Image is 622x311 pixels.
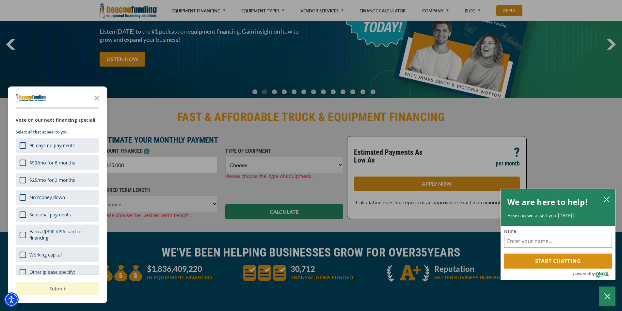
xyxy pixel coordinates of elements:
button: Start chatting [504,254,612,269]
p: How can we assist you [DATE]? [507,212,609,219]
div: Working capital [29,252,62,258]
a: Powered by Olark [573,269,615,280]
button: close chatbox [601,194,612,204]
div: $99/mo for 6 months [29,160,75,166]
div: olark chatbox [501,189,615,281]
button: Submit [16,282,99,295]
label: Name [504,229,612,233]
div: Other (please specify) [29,269,75,275]
p: Select all that appeal to you: [16,129,99,135]
div: $99/mo for 6 months [16,155,99,170]
div: Vote on our next financing special! [16,117,99,124]
img: Company logo [16,94,46,101]
button: Close the survey [90,91,103,104]
div: Accessibility Menu [4,292,19,307]
h2: We are here to help! [507,195,588,209]
div: No money down [29,194,65,200]
span: by [590,270,595,278]
input: Name [504,235,612,248]
div: No money down [16,190,99,205]
div: Seasonal payments [16,207,99,222]
div: Working capital [16,247,99,262]
div: Other (please specify) [16,265,99,279]
span: powered [573,270,590,278]
div: Earn a $300 VISA card for financing [29,228,95,241]
div: 90 days no payments [29,142,75,148]
div: Survey [8,86,107,303]
button: Close Chatbox [599,287,615,306]
div: 90 days no payments [16,138,99,153]
div: $25/mo for 3 months [29,177,75,183]
div: $25/mo for 3 months [16,173,99,187]
div: Seasonal payments [29,211,71,218]
div: Earn a $300 VISA card for financing [16,225,99,245]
